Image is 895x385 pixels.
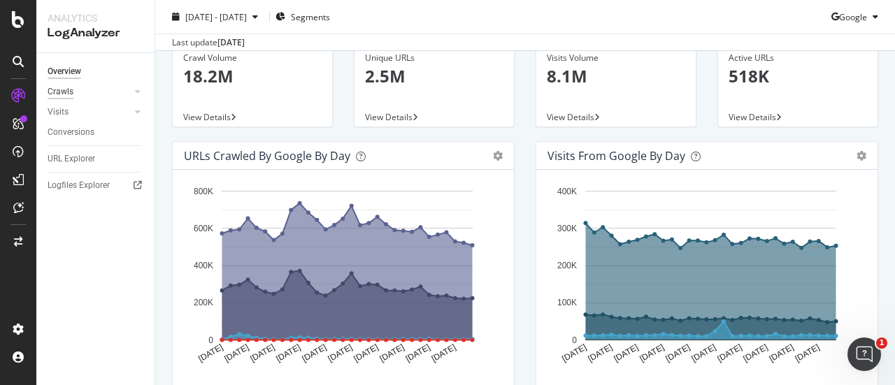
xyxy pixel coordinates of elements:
div: Visits from Google by day [547,149,685,163]
p: 2.5M [365,64,503,88]
span: View Details [547,111,594,123]
div: Crawls [48,85,73,99]
div: Crawl Volume [183,52,322,64]
div: Overview [48,64,81,79]
span: View Details [365,111,413,123]
a: Visits [48,105,131,119]
text: [DATE] [378,342,406,364]
span: View Details [183,111,231,123]
a: Logfiles Explorer [48,178,145,193]
p: 518K [729,64,867,88]
div: LogAnalyzer [48,25,143,41]
text: [DATE] [794,342,822,364]
text: 200K [194,298,213,308]
text: 800K [194,187,213,196]
text: [DATE] [352,342,380,364]
div: [DATE] [217,36,245,49]
div: gear [493,151,503,161]
div: Visits Volume [547,52,685,64]
div: URL Explorer [48,152,95,166]
span: [DATE] - [DATE] [185,10,247,22]
span: Segments [291,10,330,22]
span: 1 [876,337,887,349]
div: Analytics [48,11,143,25]
a: Crawls [48,85,131,99]
text: 0 [208,335,213,345]
text: [DATE] [638,342,666,364]
text: [DATE] [560,342,588,364]
text: [DATE] [196,342,224,364]
svg: A chart. [184,181,498,375]
button: [DATE] - [DATE] [166,6,264,28]
text: [DATE] [274,342,302,364]
text: 400K [557,187,577,196]
text: [DATE] [404,342,432,364]
text: 300K [557,224,577,233]
text: [DATE] [690,342,718,364]
span: Google [839,10,867,22]
text: [DATE] [301,342,329,364]
svg: A chart. [547,181,861,375]
a: Conversions [48,125,145,140]
button: Segments [275,6,330,28]
text: [DATE] [716,342,744,364]
text: [DATE] [768,342,796,364]
div: Last update [172,36,245,49]
text: [DATE] [222,342,250,364]
text: [DATE] [248,342,276,364]
text: [DATE] [612,342,640,364]
div: Visits [48,105,69,119]
p: 8.1M [547,64,685,88]
div: gear [857,151,866,161]
text: [DATE] [586,342,614,364]
iframe: Intercom live chat [847,337,881,371]
div: Active URLs [729,52,867,64]
a: Overview [48,64,145,79]
text: [DATE] [327,342,355,364]
span: View Details [729,111,776,123]
text: 0 [572,335,577,345]
p: 18.2M [183,64,322,88]
div: Logfiles Explorer [48,178,110,193]
button: Google [831,6,884,28]
text: 100K [557,298,577,308]
div: Conversions [48,125,94,140]
text: 200K [557,261,577,270]
div: Unique URLs [365,52,503,64]
text: [DATE] [742,342,770,364]
a: URL Explorer [48,152,145,166]
div: URLs Crawled by Google by day [184,149,350,163]
text: [DATE] [664,342,692,364]
text: [DATE] [430,342,458,364]
text: 400K [194,261,213,270]
text: 600K [194,224,213,233]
